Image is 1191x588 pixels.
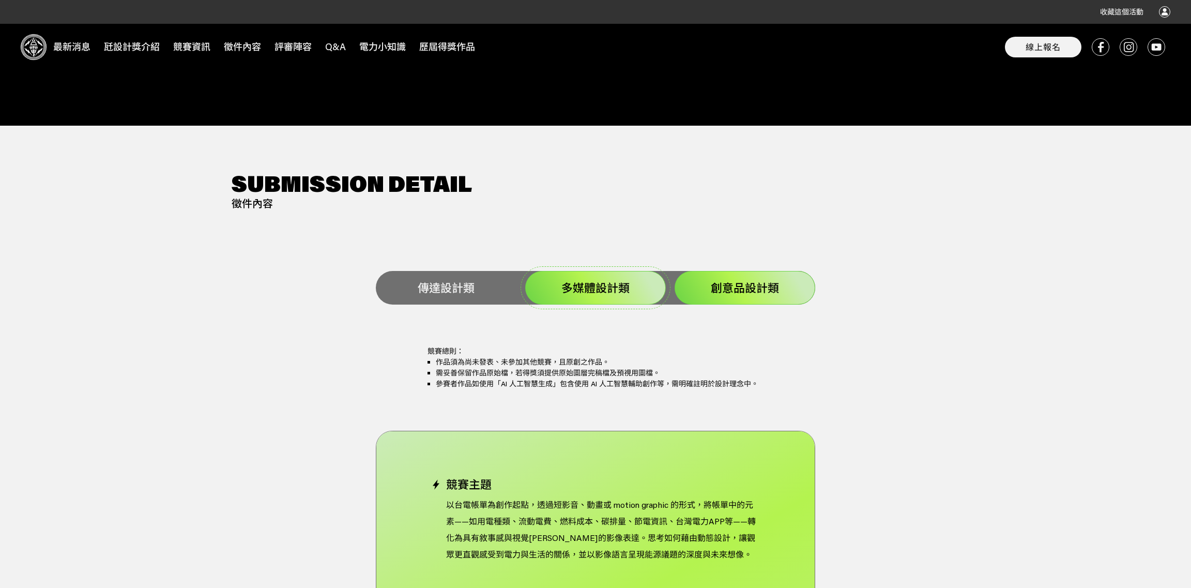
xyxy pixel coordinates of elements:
[166,24,217,69] a: 競賽資訊
[48,38,96,55] span: 最新消息
[167,38,216,55] span: 競賽資訊
[353,24,413,69] a: 電力小知識
[232,172,960,194] span: Submission Detail
[218,38,267,55] span: 徵件內容
[711,280,779,295] span: 創意品設計類
[436,368,764,379] li: 需妥善保留作品原始檔，若得獎須提供原始圖層完稿檔及預視用圖檔。
[436,357,764,368] li: 作品須為尚未發表、未參加其他競賽，且原創之作品。
[427,346,764,357] p: 競賽總則：
[47,24,97,69] a: 最新消息
[232,197,960,209] span: 徵件內容
[319,38,352,55] span: Q&A
[98,38,165,55] span: 瓩設計獎介紹
[446,478,492,491] span: 競賽主題
[436,379,764,389] li: 參賽者作品如使用「AI 人工智慧生成」包含使用 AI 人工智慧輔助創作等，需明確註明於設計理念中。
[318,24,353,69] a: Q&A
[21,34,47,60] img: Logo
[97,24,166,69] a: 瓩設計獎介紹
[217,24,268,69] a: 徵件內容
[1005,37,1081,57] button: 線上報名
[354,38,411,55] span: 電力小知識
[269,38,317,55] span: 評審陣容
[431,496,760,563] p: 以台電帳單為創作起點，透過短影音、動畫或 motion graphic 的形式，將帳單中的元素——如用電種類、流動電費、燃料成本、碳排量、節電資訊、台灣電力APP等——轉化為具有敘事感與視覺[P...
[1026,41,1061,52] span: 線上報名
[561,280,630,295] span: 多媒體設計類
[418,280,475,295] span: 傳達設計類
[413,24,482,69] a: 歷屆得獎作品
[268,24,318,69] a: 評審陣容
[414,38,481,55] span: 歷屆得獎作品
[1100,8,1143,16] span: 收藏這個活動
